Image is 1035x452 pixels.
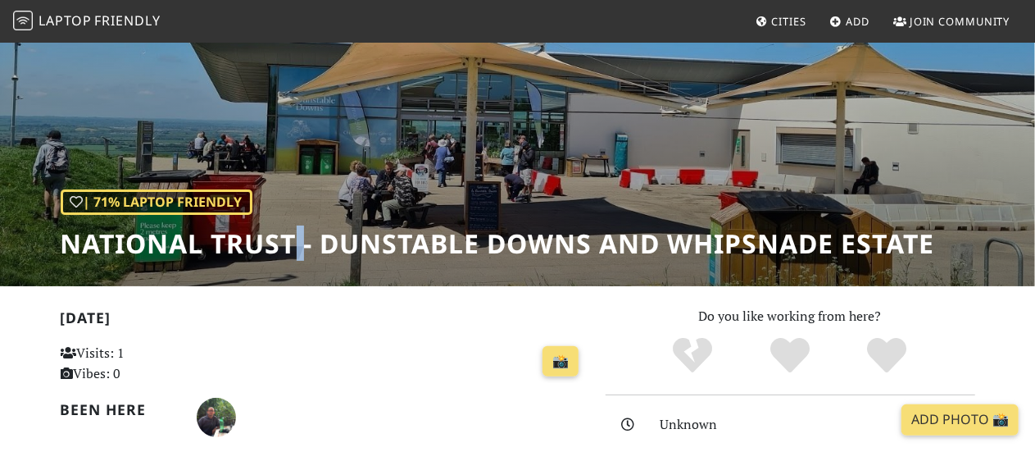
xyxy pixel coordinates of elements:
[772,14,806,29] span: Cities
[749,7,813,36] a: Cities
[847,14,870,29] span: Add
[13,7,161,36] a: LaptopFriendly LaptopFriendly
[887,7,1017,36] a: Join Community
[824,7,877,36] a: Add
[606,306,975,327] p: Do you like working from here?
[61,309,586,333] h2: [DATE]
[197,407,236,425] span: Daniel Wrightson
[94,11,160,30] span: Friendly
[61,228,935,259] h1: National Trust - Dunstable Downs and Whipsnade Estate
[742,336,839,377] div: Yes
[901,404,1019,436] a: Add Photo 📸
[61,189,252,216] div: | 71% Laptop Friendly
[660,414,985,436] div: Unknown
[644,336,742,377] div: No
[838,336,936,377] div: Definitely!
[910,14,1010,29] span: Join Community
[39,11,92,30] span: Laptop
[197,398,236,437] img: 3286-daniel.jpg
[61,343,223,385] p: Visits: 1 Vibes: 0
[61,401,177,418] h2: Been here
[13,11,33,30] img: LaptopFriendly
[542,346,579,377] a: 📸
